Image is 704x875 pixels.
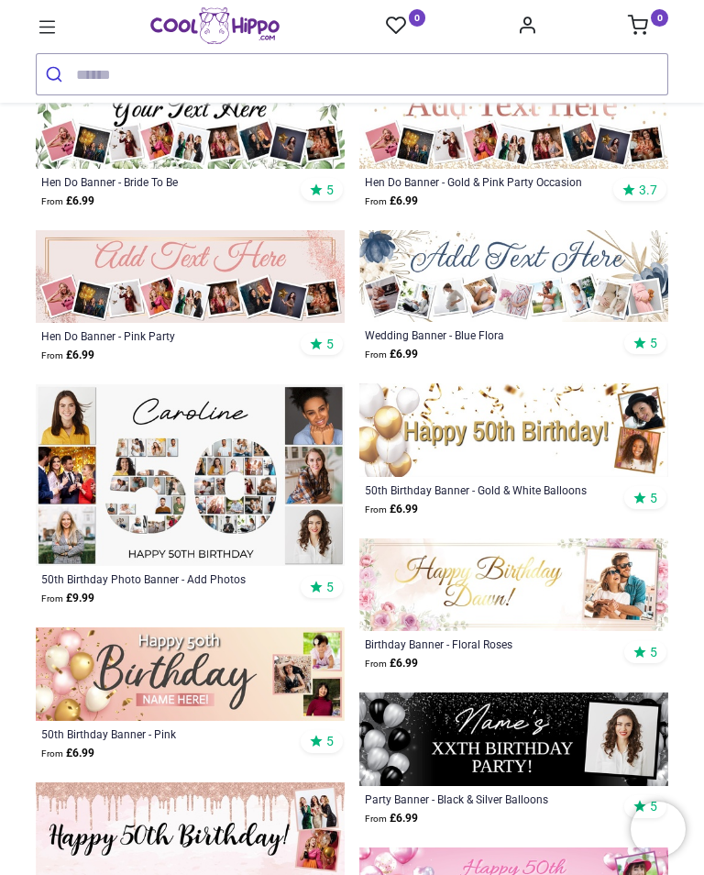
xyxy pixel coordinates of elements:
[650,798,657,814] span: 5
[41,196,63,206] span: From
[365,792,603,806] a: Party Banner - Black & Silver Balloons
[41,748,63,759] span: From
[651,9,668,27] sup: 0
[41,347,94,364] strong: £ 6.99
[650,335,657,351] span: 5
[41,745,94,762] strong: £ 6.99
[365,196,387,206] span: From
[365,504,387,515] span: From
[365,501,418,518] strong: £ 6.99
[359,383,668,476] img: Personalised Happy 50th Birthday Banner - Gold & White Balloons - 2 Photo Upload
[36,782,345,875] img: Personalised Happy 50th Birthday Banner - Pink Glitter - 2 Photo Upload
[365,655,418,672] strong: £ 6.99
[359,538,668,631] img: Personalised Birthday Banner - Floral Roses - Custom Name
[41,571,280,586] a: 50th Birthday Photo Banner - Add Photos
[41,193,94,210] strong: £ 6.99
[365,193,418,210] strong: £ 6.99
[41,328,280,343] a: Hen Do Banner - Pink Party
[37,54,76,94] button: Submit
[36,230,345,323] img: Hen Do Banner - Pink Party - Custom Text & 9 Photo Upload
[41,590,94,607] strong: £ 9.99
[639,182,657,198] span: 3.7
[365,346,418,363] strong: £ 6.99
[36,627,345,720] img: Personalised Happy 50th Birthday Banner - Pink - Custom Name & 3 Photo Upload
[365,814,387,824] span: From
[359,75,668,168] img: Personalised Hen Do Banner - Gold & Pink Party Occasion - 9 Photo Upload
[150,7,280,44] a: Logo of Cool Hippo
[326,733,334,749] span: 5
[359,692,668,785] img: Personalised Party Banner - Black & Silver Balloons - Custom Text & 1 Photo Upload
[628,20,668,35] a: 0
[650,490,657,506] span: 5
[631,802,686,857] iframe: Brevo live chat
[326,579,334,595] span: 5
[150,7,280,44] img: Cool Hippo
[36,75,345,168] img: Personalised Hen Do Banner - Bride To Be - 9 Photo Upload
[409,9,426,27] sup: 0
[41,174,280,189] a: Hen Do Banner - Bride To Be
[386,15,426,38] a: 0
[517,20,537,35] a: Account Info
[365,482,603,497] a: 50th Birthday Banner - Gold & White Balloons
[365,349,387,360] span: From
[41,350,63,360] span: From
[650,644,657,660] span: 5
[359,230,668,323] img: Personalised Wedding Banner - Blue Flora - Custom Text & 9 Photo Upload
[41,593,63,604] span: From
[326,336,334,352] span: 5
[365,327,603,342] a: Wedding Banner - Blue Flora
[365,659,387,669] span: From
[365,174,603,189] a: Hen Do Banner - Gold & Pink Party Occasion
[41,726,280,741] a: 50th Birthday Banner - Pink
[326,182,334,198] span: 5
[365,637,603,651] a: Birthday Banner - Floral Roses
[36,384,345,566] img: Personalised 50th Birthday Photo Banner - Add Photos - Custom Text
[365,810,418,827] strong: £ 6.99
